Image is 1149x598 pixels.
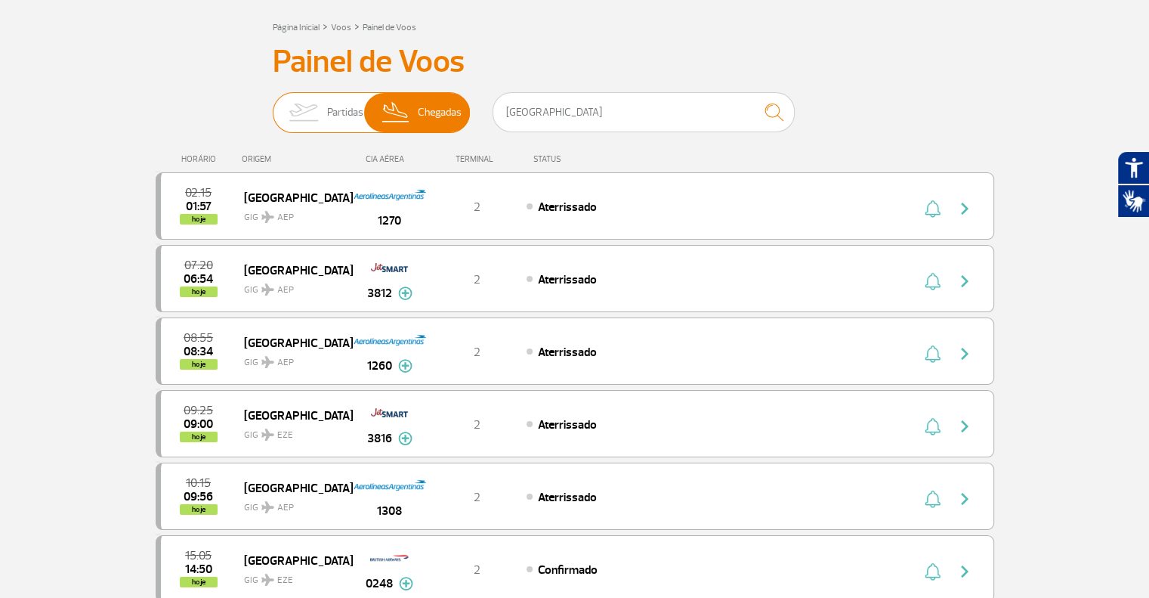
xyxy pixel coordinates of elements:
img: mais-info-painel-voo.svg [398,359,412,373]
img: sino-painel-voo.svg [925,417,941,435]
span: EZE [277,429,293,442]
span: Aterrissado [538,200,597,215]
a: Página Inicial [273,22,320,33]
a: Voos [331,22,351,33]
span: 3816 [367,429,392,448]
span: 2025-10-01 06:54:21 [184,274,213,284]
img: seta-direita-painel-voo.svg [956,562,974,581]
span: hoje [180,287,218,297]
span: EZE [277,574,293,587]
span: [GEOGRAPHIC_DATA] [244,550,341,570]
span: Aterrissado [538,417,597,432]
img: destiny_airplane.svg [261,429,274,441]
span: AEP [277,284,294,297]
button: Abrir tradutor de língua de sinais. [1117,184,1149,218]
span: 2 [474,200,480,215]
span: GIG [244,275,341,297]
span: Aterrissado [538,490,597,505]
span: 2 [474,562,480,578]
span: 2 [474,417,480,432]
span: hoje [180,359,218,370]
button: Abrir recursos assistivos. [1117,151,1149,184]
img: destiny_airplane.svg [261,574,274,586]
span: 0248 [366,575,393,593]
span: 1260 [367,357,392,375]
span: [GEOGRAPHIC_DATA] [244,333,341,352]
span: 1308 [377,502,402,520]
span: hoje [180,214,218,225]
div: Plugin de acessibilidade da Hand Talk. [1117,151,1149,218]
img: seta-direita-painel-voo.svg [956,417,974,435]
span: Aterrissado [538,272,597,287]
span: 2025-10-01 08:34:23 [184,346,213,357]
span: 2 [474,272,480,287]
img: seta-direita-painel-voo.svg [956,490,974,508]
span: 2025-10-01 02:15:00 [185,187,212,198]
a: Painel de Voos [363,22,416,33]
img: mais-info-painel-voo.svg [398,287,412,300]
span: 2025-10-01 10:15:00 [186,478,211,488]
div: ORIGEM [242,154,352,164]
span: 2025-10-01 01:57:39 [186,201,212,212]
input: Voo, cidade ou cia aérea [493,92,795,132]
img: mais-info-painel-voo.svg [399,577,413,590]
div: CIA AÉREA [352,154,428,164]
span: 2025-10-01 15:05:00 [185,550,212,561]
span: [GEOGRAPHIC_DATA] [244,405,341,425]
img: slider-embarque [280,93,327,132]
span: GIG [244,493,341,515]
span: AEP [277,356,294,370]
img: sino-painel-voo.svg [925,345,941,363]
a: > [354,17,360,35]
h3: Painel de Voos [273,43,877,81]
span: [GEOGRAPHIC_DATA] [244,260,341,280]
span: 2 [474,490,480,505]
span: 2025-10-01 09:56:21 [184,491,213,502]
span: 2025-10-01 14:50:00 [185,564,212,575]
img: slider-desembarque [374,93,419,132]
div: TERMINAL [428,154,526,164]
span: 2 [474,345,480,360]
img: sino-painel-voo.svg [925,272,941,290]
img: sino-painel-voo.svg [925,490,941,508]
span: 2025-10-01 09:00:00 [184,419,213,429]
span: Chegadas [418,93,462,132]
span: 2025-10-01 08:55:00 [184,333,213,343]
img: sino-painel-voo.svg [925,200,941,218]
span: hoje [180,577,218,587]
span: 2025-10-01 09:25:00 [184,405,213,416]
span: hoje [180,432,218,442]
span: AEP [277,211,294,225]
img: destiny_airplane.svg [261,356,274,368]
img: sino-painel-voo.svg [925,562,941,581]
span: GIG [244,420,341,442]
img: destiny_airplane.svg [261,211,274,223]
div: HORÁRIO [160,154,242,164]
span: [GEOGRAPHIC_DATA] [244,187,341,207]
span: GIG [244,565,341,587]
span: Partidas [327,93,363,132]
img: seta-direita-painel-voo.svg [956,345,974,363]
span: [GEOGRAPHIC_DATA] [244,478,341,497]
span: 3812 [367,284,392,302]
span: AEP [277,501,294,515]
img: destiny_airplane.svg [261,501,274,513]
img: destiny_airplane.svg [261,284,274,296]
img: seta-direita-painel-voo.svg [956,272,974,290]
span: GIG [244,203,341,225]
a: > [323,17,328,35]
img: seta-direita-painel-voo.svg [956,200,974,218]
img: mais-info-painel-voo.svg [398,432,412,445]
span: hoje [180,504,218,515]
span: 2025-10-01 07:20:00 [184,260,213,271]
span: 1270 [378,212,401,230]
span: GIG [244,348,341,370]
span: Confirmado [538,562,598,578]
div: STATUS [526,154,649,164]
span: Aterrissado [538,345,597,360]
